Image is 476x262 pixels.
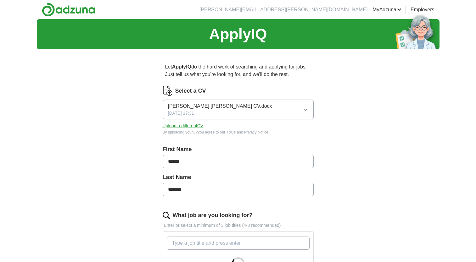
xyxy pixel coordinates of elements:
div: By uploading your CV you agree to our and . [163,129,314,135]
a: Employers [411,6,434,14]
button: Upload a differentCV [163,123,204,129]
span: [DATE] 17:31 [168,110,194,117]
strong: ApplyIQ [172,64,191,69]
label: First Name [163,145,314,154]
label: What job are you looking for? [173,211,253,220]
h1: ApplyIQ [209,23,267,46]
a: T&Cs [226,130,236,134]
span: [PERSON_NAME] [PERSON_NAME] CV.docx [168,102,272,110]
img: search.png [163,212,170,219]
a: MyAdzuna [372,6,401,14]
a: Privacy Notice [244,130,268,134]
button: [PERSON_NAME] [PERSON_NAME] CV.docx[DATE] 17:31 [163,100,314,119]
label: Select a CV [175,87,206,95]
li: [PERSON_NAME][EMAIL_ADDRESS][PERSON_NAME][DOMAIN_NAME] [199,6,367,14]
img: CV Icon [163,86,173,96]
p: Let do the hard work of searching and applying for jobs. Just tell us what you're looking for, an... [163,61,314,81]
img: Adzuna logo [42,3,95,17]
label: Last Name [163,173,314,182]
p: Enter or select a minimum of 3 job titles (4-8 recommended) [163,222,314,229]
input: Type a job title and press enter [167,237,310,250]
